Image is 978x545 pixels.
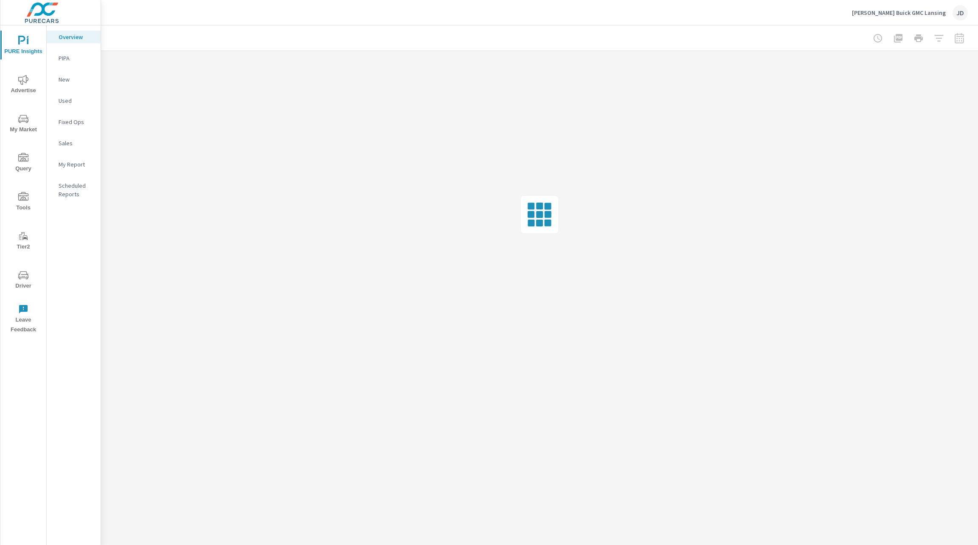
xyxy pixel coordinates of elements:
[3,114,44,135] span: My Market
[852,9,946,17] p: [PERSON_NAME] Buick GMC Lansing
[59,139,94,147] p: Sales
[3,304,44,335] span: Leave Feedback
[0,25,46,338] div: nav menu
[47,52,101,65] div: PIPA
[59,96,94,105] p: Used
[3,231,44,252] span: Tier2
[47,137,101,150] div: Sales
[3,153,44,174] span: Query
[47,94,101,107] div: Used
[59,118,94,126] p: Fixed Ops
[47,179,101,200] div: Scheduled Reports
[47,116,101,128] div: Fixed Ops
[47,73,101,86] div: New
[3,270,44,291] span: Driver
[59,160,94,169] p: My Report
[59,54,94,62] p: PIPA
[3,75,44,96] span: Advertise
[3,36,44,56] span: PURE Insights
[3,192,44,213] span: Tools
[47,158,101,171] div: My Report
[59,181,94,198] p: Scheduled Reports
[59,75,94,84] p: New
[953,5,968,20] div: JD
[47,31,101,43] div: Overview
[59,33,94,41] p: Overview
